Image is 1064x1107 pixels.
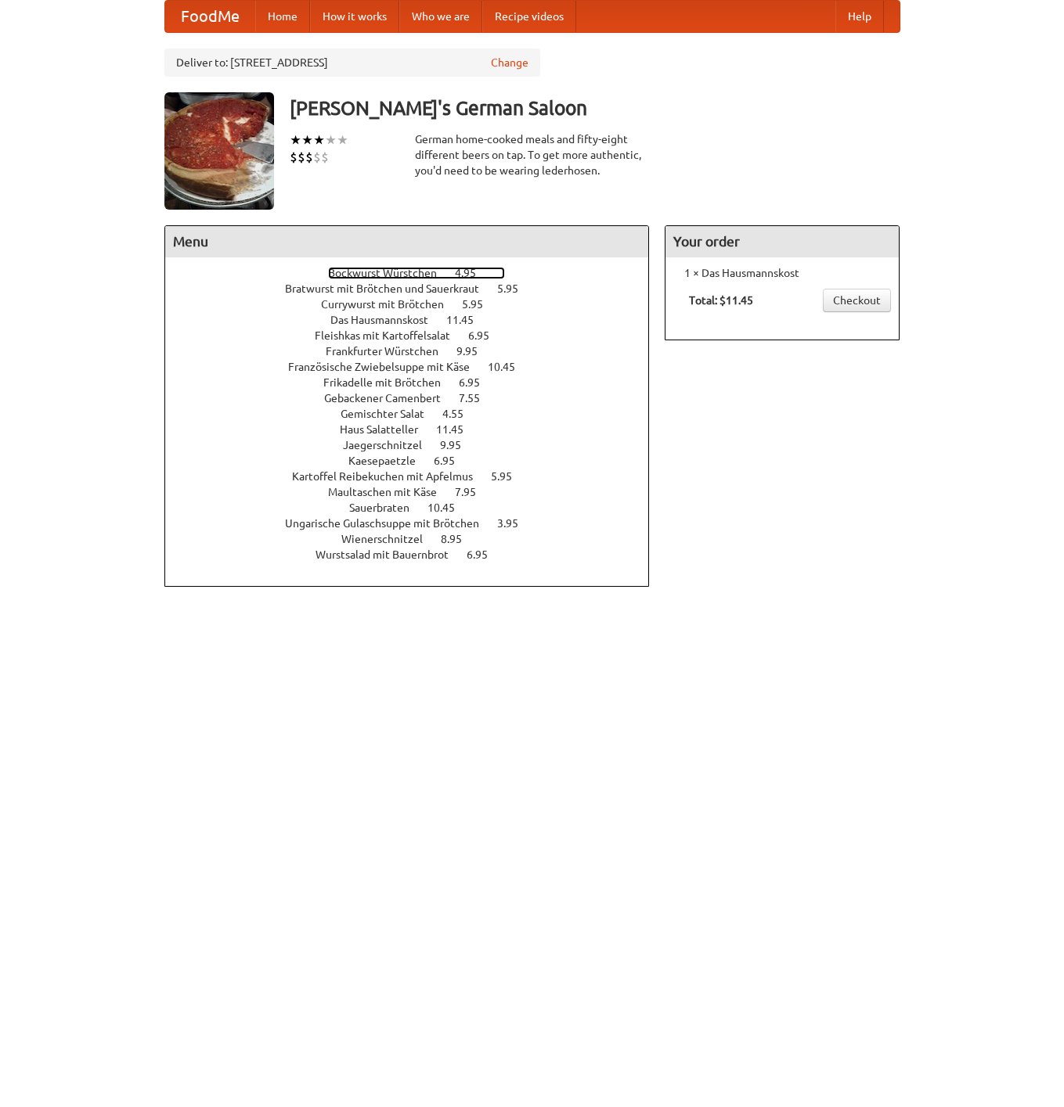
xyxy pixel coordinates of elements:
[288,361,544,373] a: Französische Zwiebelsuppe mit Käse 10.45
[488,361,531,373] span: 10.45
[436,423,479,436] span: 11.45
[321,298,512,311] a: Currywurst mit Brötchen 5.95
[348,455,484,467] a: Kaesepaetzle 6.95
[288,361,485,373] span: Französische Zwiebelsuppe mit Käse
[328,267,505,279] a: Bockwurst Würstchen 4.95
[349,501,425,514] span: Sauerbraten
[467,548,503,561] span: 6.95
[348,455,431,467] span: Kaesepaetzle
[285,517,547,530] a: Ungarische Gulaschsuppe mit Brötchen 3.95
[313,149,321,166] li: $
[313,131,325,149] li: ★
[330,314,503,326] a: Das Hausmannskost 11.45
[164,49,540,77] div: Deliver to: [STREET_ADDRESS]
[301,131,313,149] li: ★
[340,423,434,436] span: Haus Salatteller
[497,517,534,530] span: 3.95
[459,376,496,389] span: 6.95
[290,92,900,124] h3: [PERSON_NAME]'s German Saloon
[316,548,464,561] span: Wurstsalad mit Bauernbrot
[491,55,528,70] a: Change
[434,455,471,467] span: 6.95
[321,298,460,311] span: Currywurst mit Brötchen
[337,131,348,149] li: ★
[315,329,466,342] span: Fleishkas mit Kartoffelsalat
[823,289,891,312] a: Checkout
[292,470,541,483] a: Kartoffel Reibekuchen mit Apfelmus 5.95
[292,470,489,483] span: Kartoffel Reibekuchen mit Apfelmus
[440,439,477,451] span: 9.95
[315,329,518,342] a: Fleishkas mit Kartoffelsalat 6.95
[349,501,484,514] a: Sauerbraten 10.45
[321,149,329,166] li: $
[328,486,505,498] a: Maultaschen mit Käse 7.95
[491,470,528,483] span: 5.95
[305,149,313,166] li: $
[340,423,492,436] a: Haus Salatteller 11.45
[468,329,505,342] span: 6.95
[285,517,495,530] span: Ungarische Gulaschsuppe mit Brötchen
[341,408,440,420] span: Gemischter Salat
[330,314,444,326] span: Das Hausmannskost
[328,486,453,498] span: Maultaschen mit Käse
[323,376,456,389] span: Frikadelle mit Brötchen
[459,392,496,404] span: 7.55
[341,533,438,545] span: Wienerschnitzel
[165,1,255,32] a: FoodMe
[323,376,509,389] a: Frikadelle mit Brötchen 6.95
[462,298,499,311] span: 5.95
[285,282,495,295] span: Bratwurst mit Brötchen und Sauerkraut
[497,282,534,295] span: 5.95
[298,149,305,166] li: $
[427,501,471,514] span: 10.45
[324,392,509,404] a: Gebackener Camenbert 7.55
[456,345,493,358] span: 9.95
[441,533,478,545] span: 8.95
[164,92,274,210] img: angular.jpg
[399,1,482,32] a: Who we are
[326,345,454,358] span: Frankfurter Würstchen
[343,439,490,451] a: Jaegerschnitzel 9.95
[165,226,649,257] h4: Menu
[442,408,479,420] span: 4.55
[446,314,489,326] span: 11.45
[325,131,337,149] li: ★
[689,294,753,307] b: Total: $11.45
[255,1,310,32] a: Home
[328,267,453,279] span: Bockwurst Würstchen
[665,226,899,257] h4: Your order
[341,408,492,420] a: Gemischter Salat 4.55
[290,149,298,166] li: $
[482,1,576,32] a: Recipe videos
[326,345,507,358] a: Frankfurter Würstchen 9.95
[285,282,547,295] a: Bratwurst mit Brötchen und Sauerkraut 5.95
[673,265,891,281] li: 1 × Das Hausmannskost
[316,548,517,561] a: Wurstsalad mit Bauernbrot 6.95
[343,439,438,451] span: Jaegerschnitzel
[415,131,650,178] div: German home-cooked meals and fifty-eight different beers on tap. To get more authentic, you'd nee...
[455,486,492,498] span: 7.95
[455,267,492,279] span: 4.95
[324,392,456,404] span: Gebackener Camenbert
[341,533,491,545] a: Wienerschnitzel 8.95
[835,1,884,32] a: Help
[310,1,399,32] a: How it works
[290,131,301,149] li: ★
